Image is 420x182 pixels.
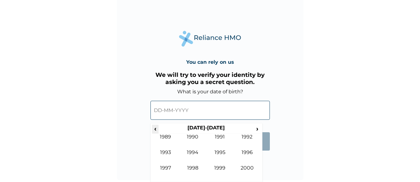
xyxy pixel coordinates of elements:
[233,165,261,180] td: 2000
[206,165,234,180] td: 1999
[206,149,234,165] td: 1995
[159,125,254,133] th: [DATE]-[DATE]
[186,59,234,65] h4: You can rely on us
[254,125,261,133] span: ›
[179,31,241,47] img: Reliance Health's Logo
[150,101,270,120] input: DD-MM-YYYY
[150,71,270,86] h3: We will try to verify your identity by asking you a secret question.
[152,165,179,180] td: 1997
[177,89,243,95] label: What is your date of birth?
[233,134,261,149] td: 1992
[152,149,179,165] td: 1993
[206,134,234,149] td: 1991
[152,125,159,133] span: ‹
[233,149,261,165] td: 1996
[179,149,206,165] td: 1994
[179,134,206,149] td: 1990
[152,134,179,149] td: 1989
[179,165,206,180] td: 1998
